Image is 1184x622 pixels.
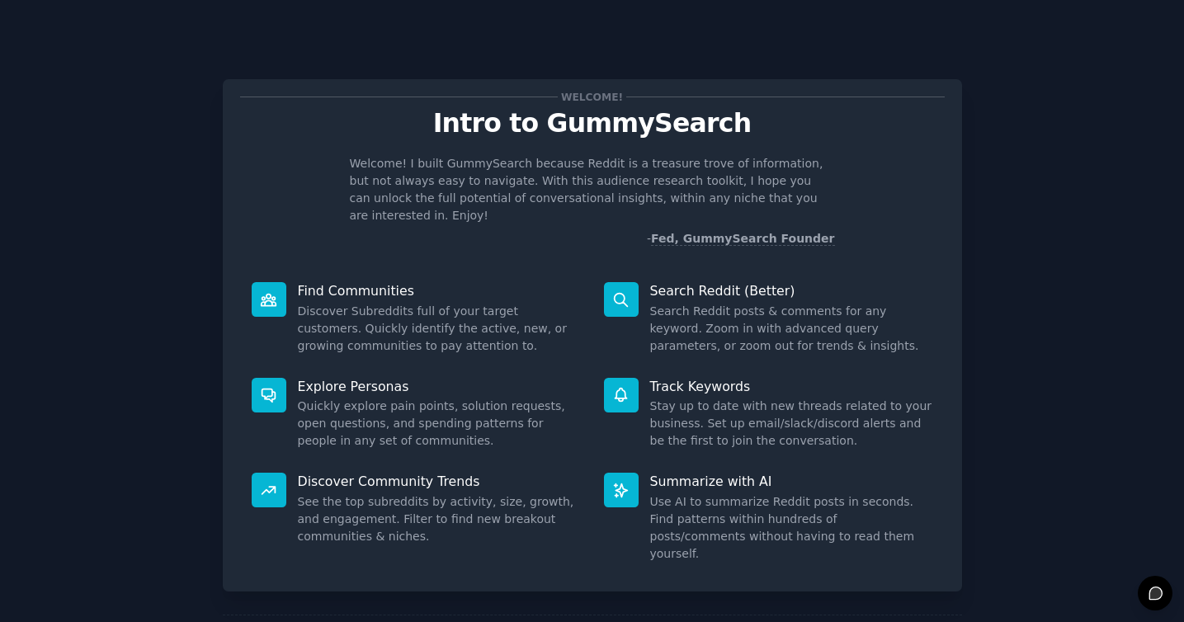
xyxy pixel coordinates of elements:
dd: See the top subreddits by activity, size, growth, and engagement. Filter to find new breakout com... [298,493,581,545]
dd: Use AI to summarize Reddit posts in seconds. Find patterns within hundreds of posts/comments with... [650,493,933,563]
p: Search Reddit (Better) [650,282,933,299]
p: Discover Community Trends [298,473,581,490]
p: Welcome! I built GummySearch because Reddit is a treasure trove of information, but not always ea... [350,155,835,224]
dd: Search Reddit posts & comments for any keyword. Zoom in with advanced query parameters, or zoom o... [650,303,933,355]
p: Find Communities [298,282,581,299]
dd: Discover Subreddits full of your target customers. Quickly identify the active, new, or growing c... [298,303,581,355]
p: Intro to GummySearch [240,109,945,138]
span: Welcome! [558,88,625,106]
a: Fed, GummySearch Founder [651,232,835,246]
p: Explore Personas [298,378,581,395]
p: Summarize with AI [650,473,933,490]
dd: Quickly explore pain points, solution requests, open questions, and spending patterns for people ... [298,398,581,450]
p: Track Keywords [650,378,933,395]
dd: Stay up to date with new threads related to your business. Set up email/slack/discord alerts and ... [650,398,933,450]
div: - [647,230,835,247]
